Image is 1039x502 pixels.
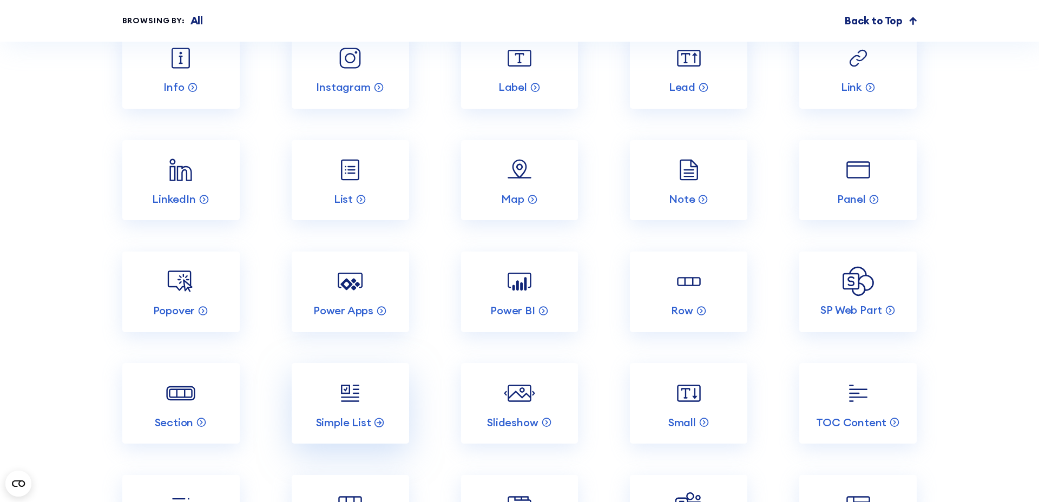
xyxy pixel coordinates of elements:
img: Panel [843,154,874,186]
p: Small [668,415,696,430]
a: Popover [122,252,240,332]
img: Link [843,43,874,74]
img: Section [165,378,196,409]
a: Label [461,28,578,109]
div: Browsing by: [122,15,185,27]
img: Power Apps [334,266,366,298]
a: Section [122,363,240,444]
button: Open CMP widget [5,471,31,497]
a: Instagram [292,28,409,109]
a: Link [799,28,917,109]
a: Map [461,140,578,221]
a: Panel [799,140,917,221]
p: Power BI [490,303,535,318]
img: Row [673,266,705,298]
p: List [334,192,353,206]
iframe: Chat Widget [985,450,1039,502]
p: Simple List [316,415,371,430]
img: Note [673,154,705,186]
p: Link [841,80,862,94]
a: Row [630,252,747,332]
p: Panel [837,192,866,206]
p: Note [669,192,695,206]
a: Slideshow [461,363,578,444]
img: Small [673,378,705,409]
img: SP Web Part [843,266,874,296]
img: TOC Content [843,378,874,409]
img: Lead [673,43,705,74]
img: Info [165,43,196,74]
a: TOC Content [799,363,917,444]
img: Instagram [334,43,366,74]
img: List [334,154,366,186]
p: Slideshow [487,415,538,430]
p: Section [155,415,194,430]
a: Power BI [461,252,578,332]
p: Lead [669,80,695,94]
img: Simple List [334,378,366,409]
a: Note [630,140,747,221]
img: Popover [165,266,196,298]
p: Info [163,80,184,94]
a: List [292,140,409,221]
p: Back to Top [845,13,903,29]
img: Label [504,43,535,74]
a: Back to Top [845,13,917,29]
img: Slideshow [504,378,535,409]
a: Simple List [292,363,409,444]
p: Label [498,80,527,94]
img: Power BI [504,266,535,298]
a: Lead [630,28,747,109]
p: All [190,13,203,29]
p: Instagram [316,80,370,94]
a: Info [122,28,240,109]
p: LinkedIn [152,192,195,206]
a: LinkedIn [122,140,240,221]
img: LinkedIn [165,154,196,186]
p: Power Apps [313,303,373,318]
p: Popover [153,303,195,318]
a: Small [630,363,747,444]
p: TOC Content [816,415,886,430]
a: SP Web Part [799,252,917,332]
img: Map [504,154,535,186]
a: Power Apps [292,252,409,332]
p: Row [671,303,693,318]
p: SP Web Part [820,303,882,317]
p: Map [501,192,524,206]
